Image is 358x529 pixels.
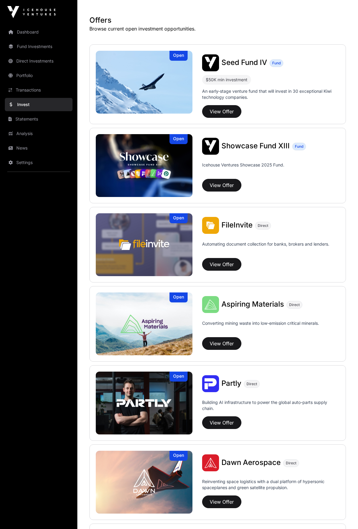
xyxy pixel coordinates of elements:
[202,258,241,271] button: View Offer
[96,451,192,514] img: Dawn Aerospace
[96,134,192,197] a: Showcase Fund XIIIOpen
[247,382,257,386] span: Direct
[96,51,192,114] img: Seed Fund IV
[202,296,219,313] img: Aspiring Materials
[89,25,346,32] p: Browse current open investment opportunities.
[96,134,192,197] img: Showcase Fund XIII
[286,461,296,466] span: Direct
[169,213,188,223] div: Open
[202,179,241,192] button: View Offer
[5,25,73,39] a: Dashboard
[202,75,251,85] div: $50K min investment
[96,51,192,114] a: Seed Fund IVOpen
[221,58,267,67] span: Seed Fund IV
[202,320,319,335] p: Converting mining waste into low-emission critical minerals.
[272,61,281,66] span: Fund
[295,144,303,149] span: Fund
[221,458,281,467] span: Dawn Aerospace
[96,292,192,355] img: Aspiring Materials
[5,54,73,68] a: Direct Investments
[5,156,73,169] a: Settings
[258,223,268,228] span: Direct
[328,500,358,529] iframe: Chat Widget
[169,451,188,461] div: Open
[221,221,253,229] span: FileInvite
[202,454,219,471] img: Dawn Aerospace
[5,141,73,155] a: News
[221,59,267,67] a: Seed Fund IV
[96,372,192,434] a: PartlyOpen
[202,105,241,118] button: View Offer
[5,83,73,97] a: Transactions
[89,15,346,25] h1: Offers
[202,241,329,256] p: Automating document collection for banks, brokers and lenders.
[169,372,188,382] div: Open
[5,40,73,53] a: Fund Investments
[96,292,192,355] a: Aspiring MaterialsOpen
[221,301,284,308] a: Aspiring Materials
[202,337,241,350] button: View Offer
[96,213,192,276] a: FileInviteOpen
[202,217,219,234] img: FileInvite
[5,112,73,126] a: Statements
[96,451,192,514] a: Dawn AerospaceOpen
[202,399,340,414] p: Building AI infrastructure to power the global auto-parts supply chain.
[169,51,188,61] div: Open
[202,54,219,71] img: Seed Fund IV
[221,141,290,150] span: Showcase Fund XIII
[96,372,192,434] img: Partly
[221,379,241,388] span: Partly
[202,479,340,493] p: Reinventing space logistics with a dual platform of hypersonic spaceplanes and green satellite pr...
[221,380,241,388] a: Partly
[221,300,284,308] span: Aspiring Materials
[5,69,73,82] a: Portfolio
[5,98,73,111] a: Invest
[206,76,247,83] div: $50K min investment
[221,142,290,150] a: Showcase Fund XIII
[221,459,281,467] a: Dawn Aerospace
[221,221,253,229] a: FileInvite
[5,127,73,140] a: Analysis
[202,416,241,429] button: View Offer
[169,134,188,144] div: Open
[202,138,219,155] img: Showcase Fund XIII
[96,213,192,276] img: FileInvite
[202,88,340,100] p: An early-stage venture fund that will invest in 30 exceptional Kiwi technology companies.
[289,302,300,307] span: Direct
[169,292,188,302] div: Open
[202,162,284,168] p: Icehouse Ventures Showcase 2025 Fund.
[7,6,56,18] img: Icehouse Ventures Logo
[202,495,241,508] button: View Offer
[202,375,219,392] img: Partly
